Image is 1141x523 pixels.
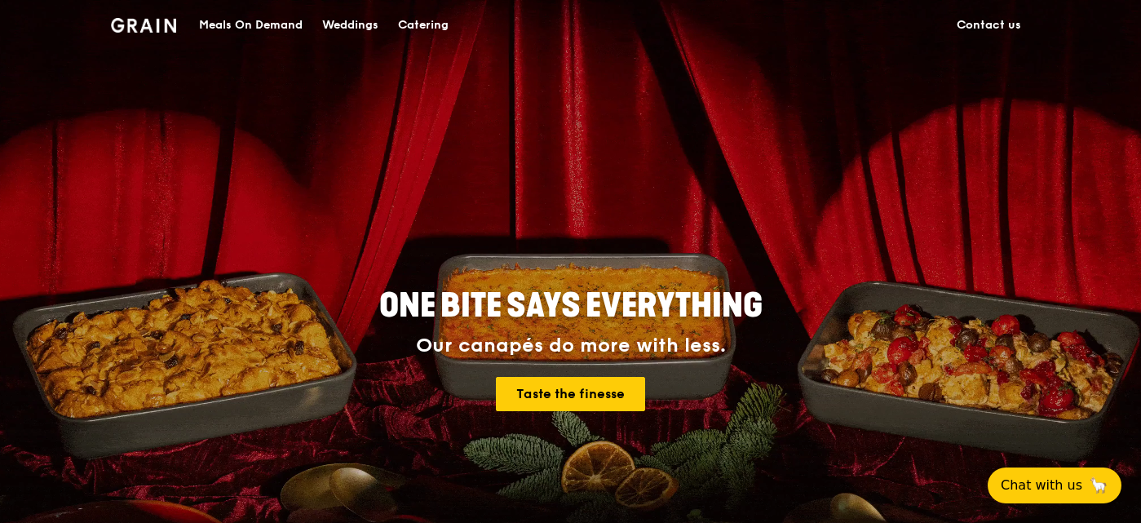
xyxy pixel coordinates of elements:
a: Catering [388,1,458,50]
button: Chat with us🦙 [988,468,1121,503]
div: Catering [398,1,449,50]
span: Chat with us [1001,476,1082,495]
span: ONE BITE SAYS EVERYTHING [379,286,763,326]
a: Taste the finesse [496,377,645,411]
a: Contact us [947,1,1031,50]
span: 🦙 [1089,476,1108,495]
div: Meals On Demand [199,1,303,50]
div: Weddings [322,1,378,50]
div: Our canapés do more with less. [277,335,865,357]
a: Weddings [312,1,388,50]
img: Grain [111,18,177,33]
